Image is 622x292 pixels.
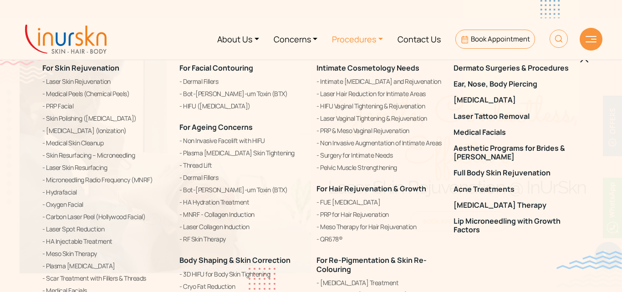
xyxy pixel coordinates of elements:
[179,122,253,132] a: For Ageing Concerns
[179,88,306,99] a: Bot-[PERSON_NAME]-um Toxin (BTX)
[316,150,443,161] a: Surgery for Intimate Needs
[42,162,168,173] a: Laser Skin Resurfacing
[42,273,168,284] a: Scar Treatment with Fillers & Threads
[179,101,306,112] a: HIFU ([MEDICAL_DATA])
[556,251,622,269] img: bluewave
[550,30,568,48] img: HeaderSearch
[42,101,168,112] a: PRP Facial
[454,80,580,88] a: Ear, Nose, Body Piercing
[42,113,168,124] a: Skin Polishing ([MEDICAL_DATA])
[454,64,580,72] a: Dermato Surgeries & Procedures
[179,209,306,220] a: MNRF - Collagen Induction
[454,217,580,234] a: Lip Microneedling with Growth Factors
[454,185,580,194] a: Acne Treatments
[586,36,597,42] img: hamLine.svg
[455,30,535,49] a: Book Appointment
[316,184,426,194] a: For Hair Rejuvenation & Growth
[42,174,168,185] a: Microneedling Radio Frequency (MNRF)
[179,197,306,208] a: HA Hydration Treatment
[179,184,306,195] a: Bot-[PERSON_NAME]-um Toxin (BTX)
[454,201,580,210] a: [MEDICAL_DATA] Therapy
[316,113,443,124] a: Laser Vaginal Tightening & Rejuvenation
[316,88,443,99] a: Laser Hair Reduction for Intimate Areas
[179,281,306,292] a: Cryo Fat Reduction
[454,144,580,161] a: Aesthetic Programs for Brides & [PERSON_NAME]
[316,221,443,232] a: Meso Therapy for Hair Rejuvenation
[179,255,291,265] a: Body Shaping & Skin Correction
[42,150,168,161] a: Skin Resurfacing – Microneedling
[179,148,306,159] a: Plasma [MEDICAL_DATA] Skin Tightening
[25,25,107,54] img: inurskn-logo
[42,248,168,259] a: Meso Skin Therapy
[179,221,306,232] a: Laser Collagen Induction
[316,138,443,149] a: Non Invasive Augmentation of Intimate Areas
[316,76,443,87] a: Intimate [MEDICAL_DATA] and Rejuvenation
[316,125,443,136] a: PRP & Meso Vaginal Rejuvenation
[42,88,168,99] a: Medical Peels (Chemical Peels)
[471,34,530,44] span: Book Appointment
[42,187,168,198] a: Hydrafacial
[42,236,168,247] a: HA Injectable Treatment
[316,63,419,73] a: Intimate Cosmetology Needs
[316,162,443,173] a: Pelvic Muscle Strengthening
[316,255,427,274] a: For Re-Pigmentation & Skin Re-Colouring
[179,160,306,171] a: Thread Lift
[454,169,580,177] a: Full Body Skin Rejuvenation
[266,22,325,56] a: Concerns
[42,211,168,222] a: Carbon Laser Peel (Hollywood Facial)
[179,135,306,146] a: Non Invasive Facelift with HIFU
[316,197,443,208] a: FUE [MEDICAL_DATA]
[42,261,168,272] a: Plasma [MEDICAL_DATA]
[42,125,168,136] a: [MEDICAL_DATA] (Ionization)
[179,172,306,183] a: Dermal Fillers
[179,269,306,280] a: 3D HIFU for Body Skin Tightening
[316,209,443,220] a: PRP for Hair Rejuvenation
[42,76,168,87] a: Laser Skin Rejuvenation
[316,234,443,245] a: QR678®
[316,101,443,112] a: HIFU Vaginal Tightening & Rejuvenation
[454,128,580,137] a: Medical Facials
[454,96,580,104] a: [MEDICAL_DATA]
[454,112,580,121] a: Laser Tattoo Removal
[42,138,168,149] a: Medical Skin Cleanup
[179,76,306,87] a: Dermal Fillers
[42,199,168,210] a: Oxygen Facial
[179,63,253,73] a: For Facial Contouring
[390,22,448,56] a: Contact Us
[42,224,168,235] a: Laser Spot Reduction
[179,234,306,245] a: RF Skin Therapy
[42,63,119,73] a: For Skin Rejuvenation
[210,22,266,56] a: About Us
[325,22,390,56] a: Procedures
[316,277,443,288] a: [MEDICAL_DATA] Treatment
